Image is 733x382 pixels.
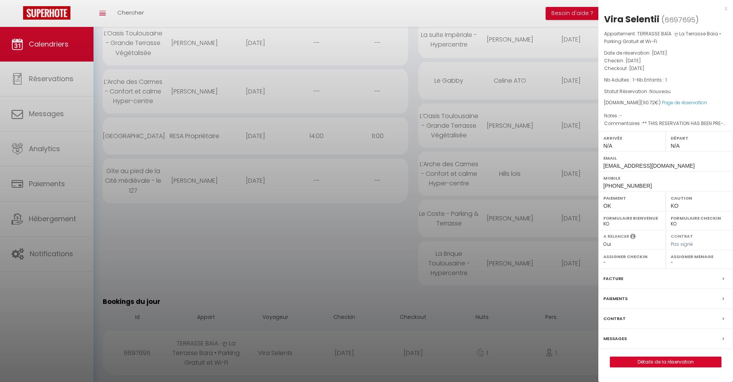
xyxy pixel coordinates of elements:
[662,99,707,106] a: Page de réservation
[643,99,655,106] span: 90.72
[661,14,699,25] span: ( )
[603,335,627,343] label: Messages
[610,357,721,367] button: Détails de la réservation
[603,203,611,209] span: OK
[604,49,727,57] p: Date de réservation :
[603,174,728,182] label: Mobile
[671,143,680,149] span: N/A
[652,50,667,56] span: [DATE]
[626,57,641,64] span: [DATE]
[610,357,721,367] a: Détails de la réservation
[637,77,667,83] span: Nb Enfants : 1
[604,112,727,120] p: Notes :
[603,253,661,260] label: Assigner Checkin
[603,134,661,142] label: Arrivée
[603,275,623,283] label: Facture
[603,295,628,303] label: Paiements
[671,203,678,209] span: KO
[598,4,727,13] div: x
[671,214,728,222] label: Formulaire Checkin
[603,163,695,169] span: [EMAIL_ADDRESS][DOMAIN_NAME]
[604,65,727,72] p: Checkout :
[650,88,671,95] span: Nouveau
[619,112,622,119] span: -
[604,76,727,84] p: -
[604,13,660,25] div: Vira Selentii
[665,15,695,25] span: 6697695
[603,194,661,202] label: Paiement
[603,315,626,323] label: Contrat
[671,233,693,238] label: Contrat
[604,99,727,107] div: [DOMAIN_NAME]
[603,143,612,149] span: N/A
[671,134,728,142] label: Départ
[604,57,727,65] p: Checkin :
[630,233,636,242] i: Sélectionner OUI si vous souhaiter envoyer les séquences de messages post-checkout
[671,241,693,247] span: Pas signé
[603,214,661,222] label: Formulaire Bienvenue
[603,154,728,162] label: Email
[641,99,661,106] span: ( €)
[604,30,727,45] p: Appartement :
[671,253,728,260] label: Assigner Menage
[6,3,29,26] button: Ouvrir le widget de chat LiveChat
[629,65,645,72] span: [DATE]
[671,194,728,202] label: Caution
[604,120,727,127] p: Commentaires :
[604,77,634,83] span: Nb Adultes : 1
[604,30,721,45] span: TERRASSE BAÏA · ღ La Terrasse Baïa • Parking Gratuit et Wi-Fi
[604,88,727,95] p: Statut Réservation :
[603,233,629,240] label: A relancer
[603,183,652,189] span: [PHONE_NUMBER]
